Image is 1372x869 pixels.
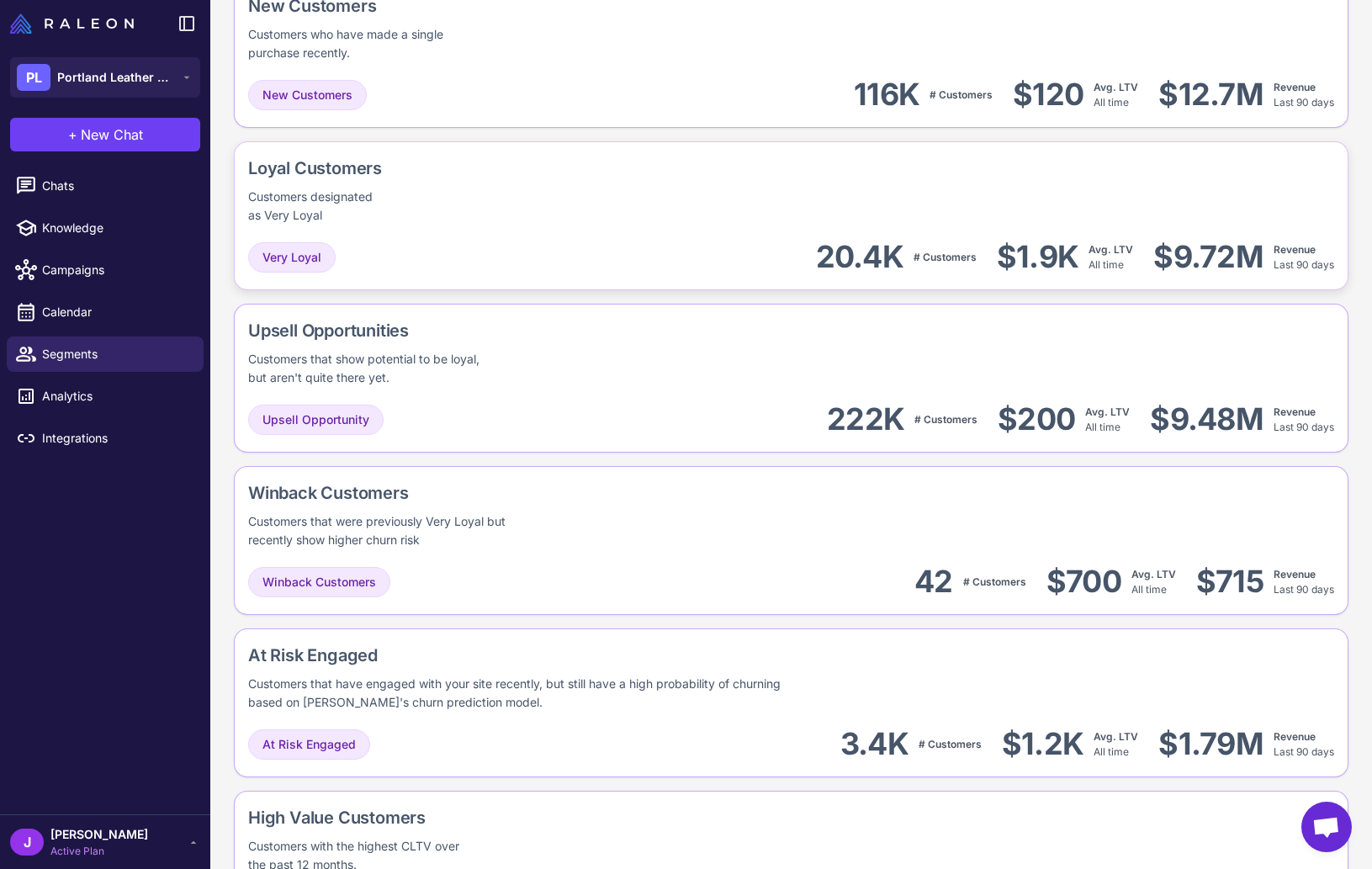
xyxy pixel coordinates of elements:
[998,400,1075,438] div: $200
[1274,729,1334,760] div: Last 90 days
[914,251,977,263] span: # Customers
[248,480,681,506] div: Winback Customers
[17,64,50,91] div: PL
[1274,243,1316,256] span: Revenue
[262,735,356,754] span: At Risk Engaged
[248,643,1078,668] div: At Risk Engaged
[1274,80,1334,110] div: Last 90 days
[854,76,919,114] div: 116K
[248,675,802,712] div: Customers that have engaged with your site recently, but still have a high probability of churnin...
[42,303,190,321] span: Calendar
[1274,730,1316,743] span: Revenue
[248,805,571,830] div: High Value Customers
[1158,76,1263,114] div: $12.7M
[1089,243,1133,256] span: Avg. LTV
[1094,81,1138,93] span: Avg. LTV
[1274,405,1316,418] span: Revenue
[42,177,190,195] span: Chats
[1094,729,1138,760] div: All time
[7,252,204,288] a: Campaigns
[42,387,190,405] span: Analytics
[1085,405,1130,418] span: Avg. LTV
[1131,568,1176,580] span: Avg. LTV
[7,168,204,204] a: Chats
[248,350,499,387] div: Customers that show potential to be loyal, but aren't quite there yet.
[1274,567,1334,597] div: Last 90 days
[10,829,44,856] div: J
[50,844,148,859] span: Active Plan
[10,13,134,34] img: Raleon Logo
[262,248,321,267] span: Very Loyal
[42,261,190,279] span: Campaigns
[1046,563,1121,601] div: $700
[1131,567,1176,597] div: All time
[42,429,190,448] span: Integrations
[914,413,977,426] span: # Customers
[81,125,143,145] span: New Chat
[1150,400,1263,438] div: $9.48M
[816,238,903,276] div: 20.4K
[1094,730,1138,743] span: Avg. LTV
[1301,802,1352,852] a: Open chat
[827,400,904,438] div: 222K
[963,575,1026,588] span: # Customers
[68,125,77,145] span: +
[1089,242,1133,273] div: All time
[1002,725,1083,763] div: $1.2K
[248,512,537,549] div: Customers that were previously Very Loyal but recently show higher churn risk
[1153,238,1263,276] div: $9.72M
[1274,405,1334,435] div: Last 90 days
[1158,725,1263,763] div: $1.79M
[7,294,204,330] a: Calendar
[57,68,175,87] span: Portland Leather Goods
[1196,563,1263,601] div: $715
[7,421,204,456] a: Integrations
[248,156,450,181] div: Loyal Customers
[50,825,148,844] span: [PERSON_NAME]
[10,57,200,98] button: PLPortland Leather Goods
[248,188,383,225] div: Customers designated as Very Loyal
[919,738,982,750] span: # Customers
[1085,405,1130,435] div: All time
[840,725,908,763] div: 3.4K
[1013,76,1083,114] div: $120
[930,88,993,101] span: # Customers
[7,210,204,246] a: Knowledge
[1274,81,1316,93] span: Revenue
[262,411,369,429] span: Upsell Opportunity
[42,345,190,363] span: Segments
[997,238,1078,276] div: $1.9K
[248,318,624,343] div: Upsell Opportunities
[1274,568,1316,580] span: Revenue
[262,573,376,591] span: Winback Customers
[1094,80,1138,110] div: All time
[7,336,204,372] a: Segments
[1274,242,1334,273] div: Last 90 days
[10,118,200,151] button: +New Chat
[248,25,448,62] div: Customers who have made a single purchase recently.
[262,86,352,104] span: New Customers
[914,563,953,601] div: 42
[42,219,190,237] span: Knowledge
[7,379,204,414] a: Analytics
